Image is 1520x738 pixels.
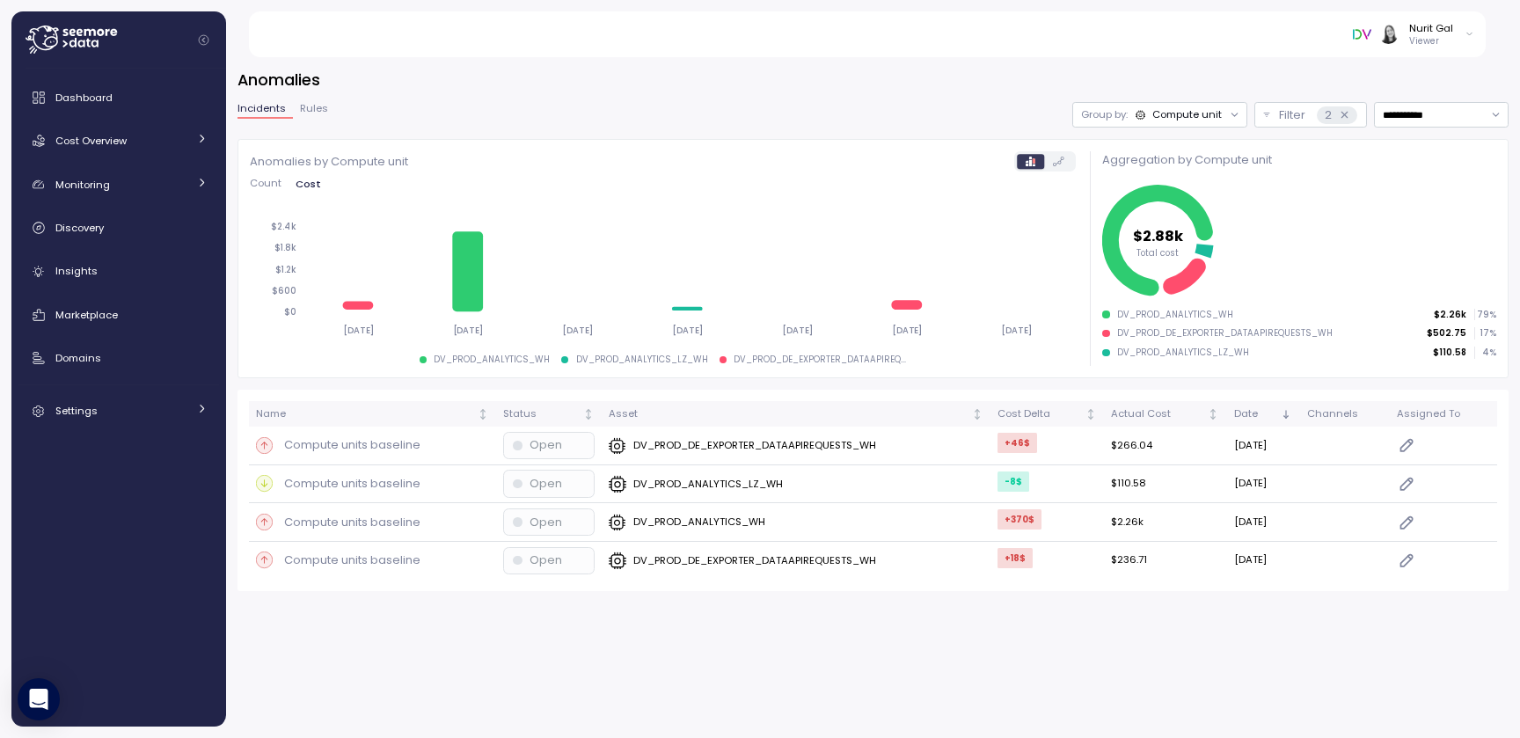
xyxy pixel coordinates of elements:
span: Dashboard [55,91,113,105]
p: $110.58 [1433,347,1466,359]
td: [DATE] [1226,542,1299,580]
tspan: [DATE] [1004,325,1034,336]
img: 6791f8edfa6a2c9608b219b1.PNG [1353,25,1371,43]
div: Not sorted [971,408,983,420]
p: DV_PROD_ANALYTICS_LZ_WH [633,477,783,491]
button: Filter2 [1254,102,1367,128]
td: [DATE] [1226,503,1299,542]
p: Compute units baseline [284,475,420,493]
a: Dashboard [18,80,219,115]
div: Assigned To [1397,406,1490,422]
td: $110.58 [1104,465,1227,504]
a: Discovery [18,210,219,245]
th: AssetNot sorted [602,401,990,427]
div: DV_PROD_ANALYTICS_WH [1117,309,1233,321]
div: +18 $ [997,548,1033,568]
th: StatusNot sorted [496,401,602,427]
p: Anomalies by Compute unit [250,153,408,171]
td: [DATE] [1226,427,1299,465]
span: Discovery [55,221,104,235]
tspan: $1.8k [274,242,296,253]
tspan: $0 [284,306,296,318]
p: DV_PROD_DE_EXPORTER_DATAAPIREQUESTS_WH [633,438,876,452]
tspan: [DATE] [674,325,705,336]
p: 79 % [1475,309,1496,321]
p: Open [530,436,562,454]
span: Cost [296,179,321,189]
p: DV_PROD_DE_EXPORTER_DATAAPIREQUESTS_WH [633,553,876,567]
p: Open [530,552,562,569]
th: Actual CostNot sorted [1104,401,1227,427]
th: Cost DeltaNot sorted [990,401,1104,427]
span: Count [250,179,281,188]
button: Open [504,471,594,496]
span: Monitoring [55,178,110,192]
div: Date [1234,406,1278,422]
div: +46 $ [997,433,1037,453]
p: Compute units baseline [284,552,420,569]
div: DV_PROD_ANALYTICS_WH [434,354,550,366]
tspan: $2.88k [1133,225,1184,245]
button: Open [504,548,594,574]
a: Marketplace [18,297,219,332]
span: Rules [300,104,328,113]
tspan: [DATE] [343,325,374,336]
div: Not sorted [1207,408,1219,420]
td: $2.26k [1104,503,1227,542]
p: $502.75 [1427,327,1466,340]
div: Cost Delta [997,406,1082,422]
tspan: [DATE] [563,325,594,336]
div: DV_PROD_DE_EXPORTER_DATAAPIREQUESTS_WH [1117,327,1333,340]
button: Collapse navigation [193,33,215,47]
div: Not sorted [1085,408,1097,420]
p: Viewer [1409,35,1453,47]
tspan: Total cost [1137,248,1180,259]
button: Open [504,509,594,535]
p: 2 [1325,106,1332,124]
tspan: [DATE] [784,325,815,336]
p: DV_PROD_ANALYTICS_WH [633,515,765,529]
p: Filter [1279,106,1305,124]
div: +370 $ [997,509,1041,530]
p: Compute units baseline [284,436,420,454]
span: Settings [55,404,98,418]
th: DateSorted descending [1226,401,1299,427]
div: Asset [609,406,968,422]
div: Not sorted [582,408,595,420]
p: Aggregation by Compute unit [1102,151,1496,169]
div: DV_PROD_ANALYTICS_LZ_WH [1117,347,1249,359]
div: Sorted descending [1280,408,1292,420]
p: 4 % [1475,347,1496,359]
p: $2.26k [1434,309,1466,321]
tspan: [DATE] [453,325,484,336]
td: $266.04 [1104,427,1227,465]
td: $236.71 [1104,542,1227,580]
div: Nurit Gal [1409,21,1453,35]
td: [DATE] [1226,465,1299,504]
a: Settings [18,393,219,428]
div: Open Intercom Messenger [18,678,60,720]
img: ACg8ocIVugc3DtI--ID6pffOeA5XcvoqExjdOmyrlhjOptQpqjom7zQ=s96-c [1379,25,1398,43]
th: NameNot sorted [249,401,496,427]
a: Insights [18,254,219,289]
a: Domains [18,340,219,376]
tspan: [DATE] [894,325,924,336]
span: Incidents [237,104,286,113]
span: Marketplace [55,308,118,322]
tspan: $2.4k [271,221,296,232]
div: Compute unit [1152,107,1222,121]
tspan: $600 [272,285,296,296]
div: Channels [1307,406,1383,422]
span: Cost Overview [55,134,127,148]
span: Domains [55,351,101,365]
p: Compute units baseline [284,514,420,531]
p: Open [530,475,562,493]
span: Insights [55,264,98,278]
div: Actual Cost [1111,406,1205,422]
h3: Anomalies [237,69,1509,91]
tspan: $1.2k [275,263,296,274]
div: Not sorted [477,408,489,420]
p: Open [530,514,562,531]
div: DV_PROD_ANALYTICS_LZ_WH [576,354,708,366]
